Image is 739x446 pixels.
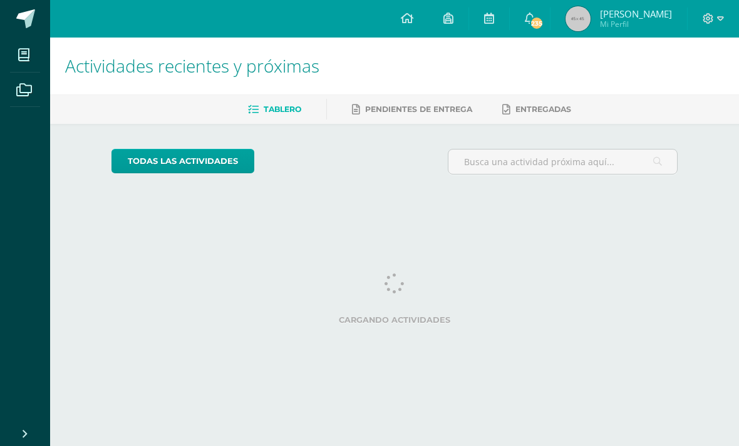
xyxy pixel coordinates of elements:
[566,6,591,31] img: 45x45
[365,104,472,114] span: Pendientes de entrega
[264,104,301,114] span: Tablero
[502,99,571,119] a: Entregadas
[248,99,301,119] a: Tablero
[515,104,571,114] span: Entregadas
[352,99,472,119] a: Pendientes de entrega
[600,8,672,20] span: [PERSON_NAME]
[111,315,678,325] label: Cargando actividades
[530,16,544,30] span: 235
[600,19,672,29] span: Mi Perfil
[111,149,254,173] a: todas las Actividades
[65,54,319,78] span: Actividades recientes y próximas
[448,150,678,174] input: Busca una actividad próxima aquí...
